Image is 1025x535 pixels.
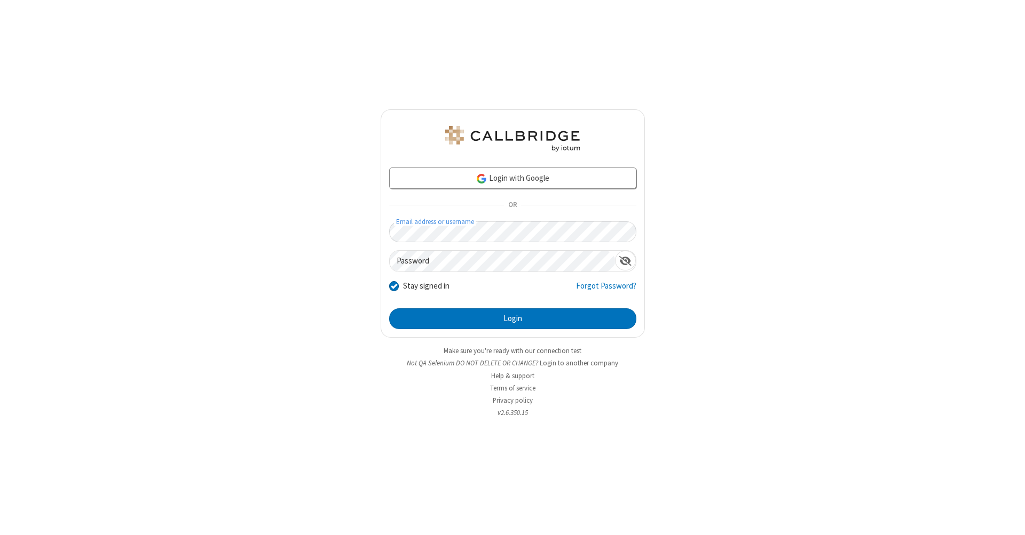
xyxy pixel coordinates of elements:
li: v2.6.350.15 [381,408,645,418]
a: Forgot Password? [576,280,636,300]
span: OR [504,198,521,213]
li: Not QA Selenium DO NOT DELETE OR CHANGE? [381,358,645,368]
input: Email address or username [389,221,636,242]
img: QA Selenium DO NOT DELETE OR CHANGE [443,126,582,151]
input: Password [390,251,615,272]
label: Stay signed in [403,280,450,292]
a: Terms of service [490,384,535,393]
div: Show password [615,251,636,270]
a: Privacy policy [493,396,533,405]
button: Login [389,308,636,330]
a: Login with Google [389,167,636,189]
button: Login to another company [540,358,618,368]
img: google-icon.png [476,173,487,185]
a: Help & support [491,371,534,380]
a: Make sure you're ready with our connection test [444,346,581,355]
iframe: Chat [998,507,1017,528]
